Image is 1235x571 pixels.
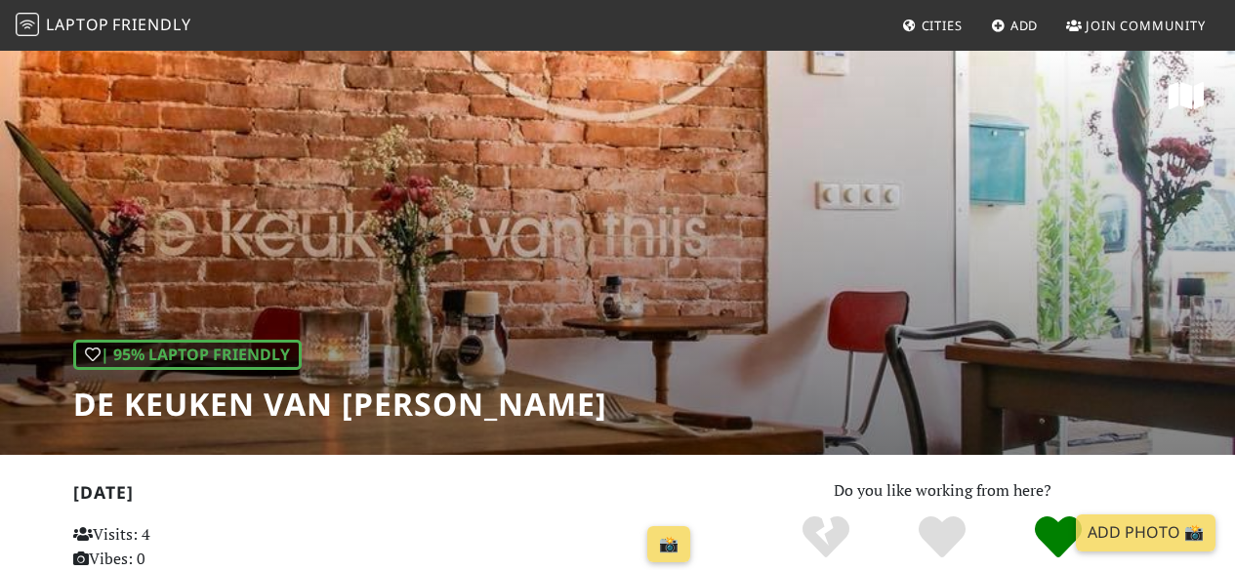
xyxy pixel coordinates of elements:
[983,8,1047,43] a: Add
[73,340,302,371] div: | 95% Laptop Friendly
[1086,17,1206,34] span: Join Community
[73,482,699,510] h2: [DATE]
[16,9,191,43] a: LaptopFriendly LaptopFriendly
[1010,17,1039,34] span: Add
[722,478,1163,504] p: Do you like working from here?
[1076,514,1215,551] a: Add Photo 📸
[768,513,885,562] div: No
[1058,8,1214,43] a: Join Community
[922,17,963,34] span: Cities
[647,526,690,563] a: 📸
[885,513,1001,562] div: Yes
[112,14,190,35] span: Friendly
[16,13,39,36] img: LaptopFriendly
[1000,513,1116,562] div: Definitely!
[894,8,970,43] a: Cities
[46,14,109,35] span: Laptop
[73,386,607,423] h1: De keuken van [PERSON_NAME]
